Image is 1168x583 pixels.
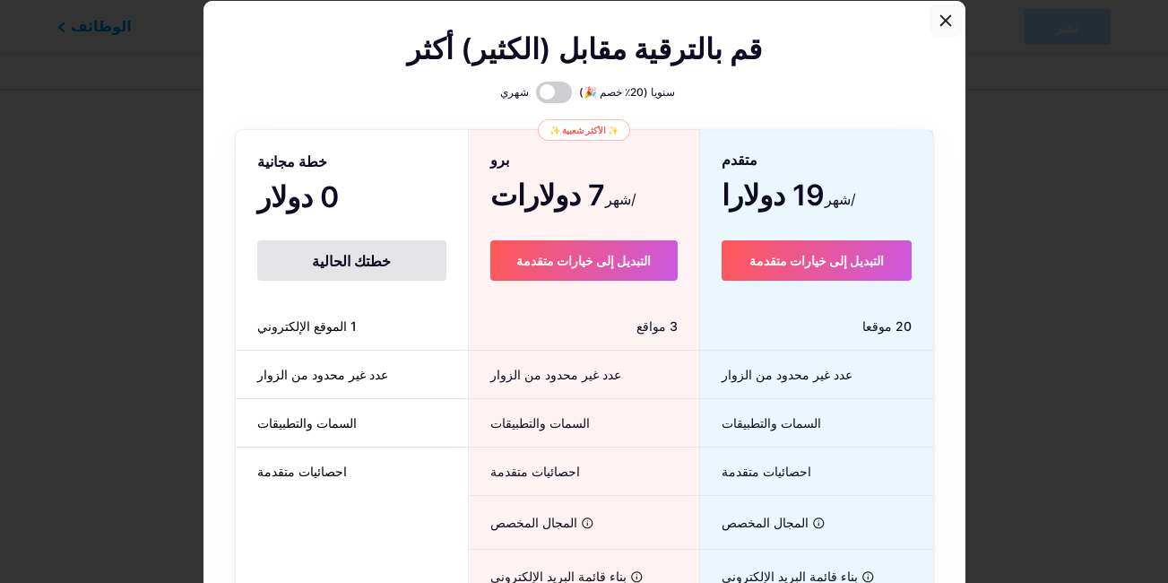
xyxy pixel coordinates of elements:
[257,146,327,178] span: خطة مجانية
[500,83,529,101] span: شهري
[700,462,811,481] span: احصائيات متقدمة
[469,462,580,481] span: احصائيات متقدمة
[722,240,911,281] button: التبديل إلى خيارات متقدمة
[469,302,699,351] div: 3 مواقع
[236,365,410,384] span: عدد غير محدود من الزوار
[749,253,884,268] span: التبديل إلى خيارات متقدمة
[516,253,651,268] span: التبديل إلى خيارات متقدمة
[469,413,590,432] span: السمات والتطبيقات
[257,187,339,212] font: 0 دولار
[538,119,630,141] div: ✨ الأكثر شعبية ✨
[490,144,509,176] span: برو
[236,413,378,432] span: السمات والتطبيقات
[490,185,605,210] font: 7 دولارات
[236,462,368,481] span: احصائيات متقدمة
[700,365,852,384] span: عدد غير محدود من الزوار
[407,39,762,60] span: قم بالترقية مقابل (الكثير) أكثر
[722,144,757,176] span: متقدم
[700,413,821,432] span: السمات والتطبيقات
[490,240,678,281] button: التبديل إلى خيارات متقدمة
[579,83,675,101] span: سنويا (20٪ خصم 🎉)
[825,188,856,210] span: /شهر
[469,513,577,532] span: المجال المخصص
[700,513,809,532] span: المجال المخصص
[700,302,932,351] div: 20 موقعا
[236,317,378,335] span: 1 الموقع الإلكتروني
[257,240,446,281] div: خطتك الحالية
[722,185,825,210] font: 19 دولارا
[469,365,621,384] span: عدد غير محدود من الزوار
[605,188,636,210] span: /شهر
